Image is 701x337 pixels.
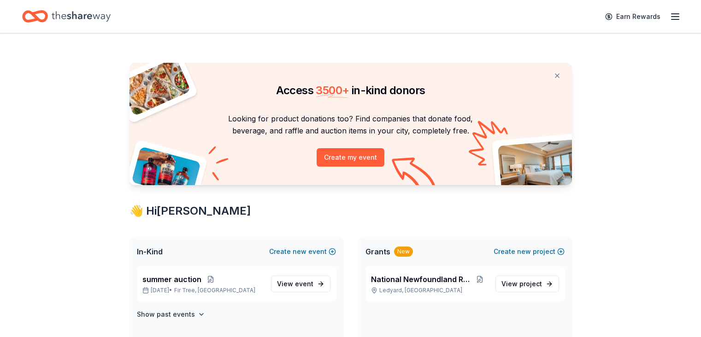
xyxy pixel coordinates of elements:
span: new [517,246,531,257]
a: Home [22,6,111,27]
span: Fir Tree, [GEOGRAPHIC_DATA] [174,287,255,294]
a: View event [271,276,330,292]
span: Grants [365,246,390,257]
img: Curvy arrow [392,157,438,192]
span: In-Kind [137,246,163,257]
button: Create my event [317,148,384,167]
span: event [295,280,313,288]
span: summer auction [142,274,201,285]
img: Pizza [119,57,191,116]
span: View [501,278,542,289]
button: Show past events [137,309,205,320]
span: Access in-kind donors [276,84,425,97]
span: 3500 + [316,84,349,97]
div: 👋 Hi [PERSON_NAME] [130,204,572,218]
p: [DATE] • [142,287,264,294]
button: Createnewevent [269,246,336,257]
button: Createnewproject [494,246,565,257]
div: New [394,247,413,257]
span: project [519,280,542,288]
span: View [277,278,313,289]
h4: Show past events [137,309,195,320]
p: Ledyard, [GEOGRAPHIC_DATA] [371,287,488,294]
a: View project [495,276,559,292]
a: Earn Rewards [600,8,666,25]
span: National Newfoundland Rescue [371,274,472,285]
p: Looking for product donations too? Find companies that donate food, beverage, and raffle and auct... [141,113,561,137]
span: new [293,246,306,257]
